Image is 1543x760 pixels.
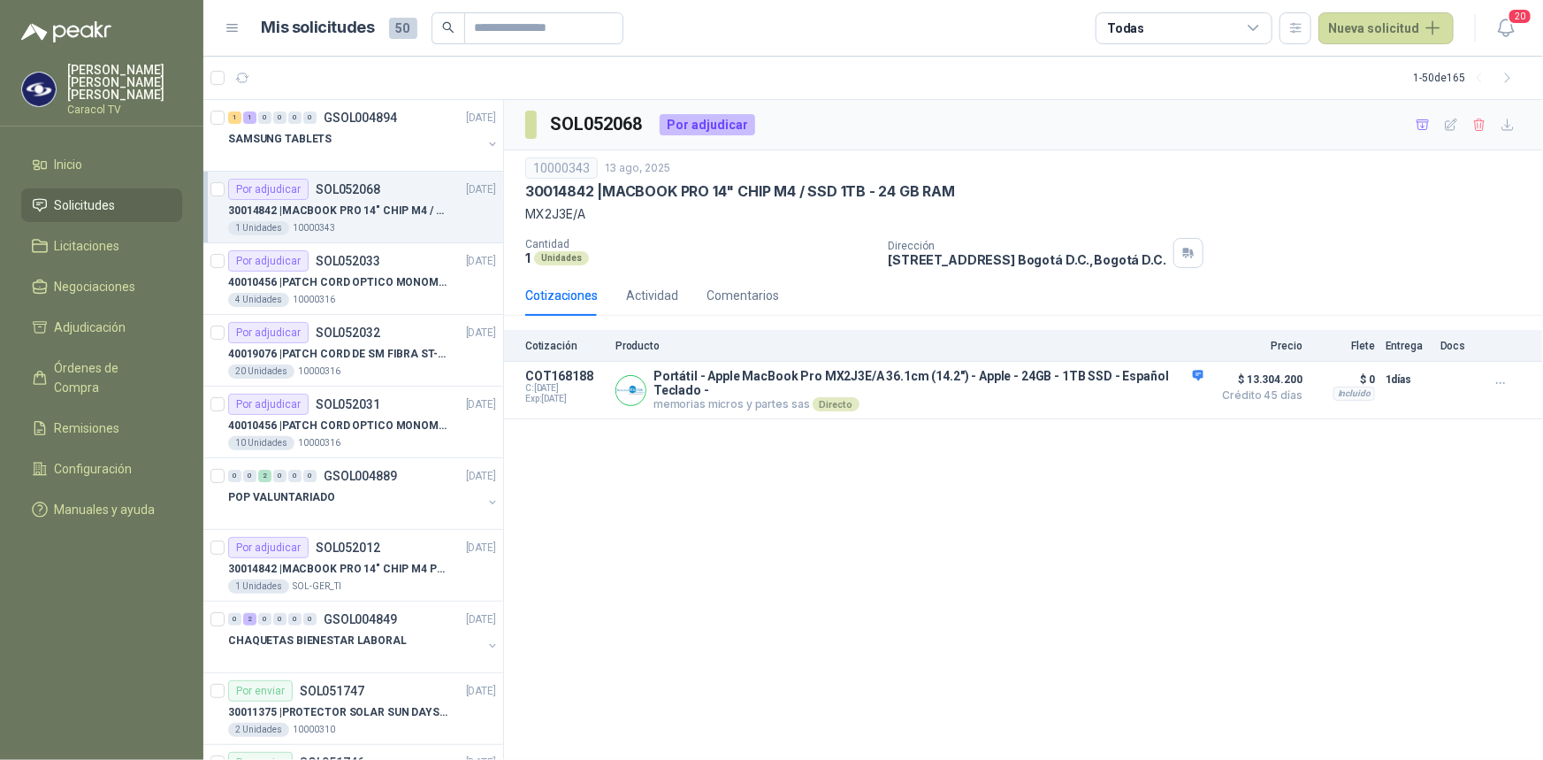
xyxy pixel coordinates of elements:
[228,609,500,665] a: 0 2 0 0 0 0 GSOL004849[DATE] CHAQUETAS BIENESTAR LABORAL
[525,250,531,265] p: 1
[525,369,605,383] p: COT168188
[21,411,182,445] a: Remisiones
[55,418,120,438] span: Remisiones
[316,398,380,411] p: SOL052031
[273,111,286,124] div: 0
[228,723,289,737] div: 2 Unidades
[228,179,309,200] div: Por adjudicar
[55,236,120,256] span: Licitaciones
[228,111,241,124] div: 1
[525,340,605,352] p: Cotización
[298,365,340,379] p: 10000316
[67,64,182,101] p: [PERSON_NAME] [PERSON_NAME] [PERSON_NAME]
[466,325,496,342] p: [DATE]
[228,107,500,164] a: 1 1 0 0 0 0 GSOL004894[DATE] SAMSUNG TABLETS
[262,15,375,41] h1: Mis solicitudes
[534,251,589,265] div: Unidades
[21,311,182,344] a: Adjudicación
[228,394,309,415] div: Por adjudicar
[466,468,496,485] p: [DATE]
[203,172,503,243] a: Por adjudicarSOL052068[DATE] 30014842 |MACBOOK PRO 14" CHIP M4 / SSD 1TB - 24 GB RAM1 Unidades100...
[653,397,1203,411] p: memorias micros y partes sas
[466,396,496,413] p: [DATE]
[525,394,605,404] span: Exp: [DATE]
[1313,340,1375,352] p: Flete
[626,286,678,305] div: Actividad
[293,580,341,594] p: SOL-GER_TI
[293,221,335,235] p: 10000343
[298,436,340,450] p: 10000316
[228,680,293,702] div: Por enviar
[303,470,317,482] div: 0
[21,188,182,222] a: Solicitudes
[55,155,83,174] span: Inicio
[466,611,496,628] p: [DATE]
[55,318,126,337] span: Adjudicación
[288,111,302,124] div: 0
[324,613,397,626] p: GSOL004849
[288,470,302,482] div: 0
[203,243,503,315] a: Por adjudicarSOL052033[DATE] 40010456 |PATCH CORD OPTICO MONOMODO 100MTS4 Unidades10000316
[303,613,317,626] div: 0
[466,683,496,700] p: [DATE]
[228,250,309,272] div: Por adjudicar
[21,452,182,486] a: Configuración
[228,365,294,379] div: 20 Unidades
[243,111,256,124] div: 1
[888,252,1165,267] p: [STREET_ADDRESS] Bogotá D.C. , Bogotá D.C.
[1313,369,1375,390] p: $ 0
[228,613,241,626] div: 0
[21,21,111,42] img: Logo peakr
[466,540,496,557] p: [DATE]
[551,111,645,138] h3: SOL052068
[300,685,364,697] p: SOL051747
[1214,369,1302,390] span: $ 13.304.200
[258,470,271,482] div: 2
[228,436,294,450] div: 10 Unidades
[707,286,779,305] div: Comentarios
[316,183,380,196] p: SOL052068
[55,277,136,296] span: Negociaciones
[615,340,1203,352] p: Producto
[525,182,955,201] p: 30014842 | MACBOOK PRO 14" CHIP M4 / SSD 1TB - 24 GB RAM
[1107,19,1144,38] div: Todas
[21,351,182,404] a: Órdenes de Compra
[228,322,309,343] div: Por adjudicar
[1490,12,1522,44] button: 20
[653,369,1203,397] p: Portátil - Apple MacBook Pro MX2J3E/A 36.1cm (14.2") - Apple - 24GB - 1TB SSD - Español Teclado -
[258,111,271,124] div: 0
[1508,8,1532,25] span: 20
[55,500,156,519] span: Manuales y ayuda
[466,110,496,127] p: [DATE]
[466,253,496,270] p: [DATE]
[293,723,335,737] p: 10000310
[22,73,56,106] img: Company Logo
[1214,340,1302,352] p: Precio
[442,21,454,34] span: search
[303,111,317,124] div: 0
[525,383,605,394] span: C: [DATE]
[660,114,755,135] div: Por adjudicar
[21,270,182,303] a: Negociaciones
[525,157,598,179] div: 10000343
[324,470,397,482] p: GSOL004889
[813,397,859,411] div: Directo
[525,204,1522,224] p: MX2J3E/A
[324,111,397,124] p: GSOL004894
[55,358,165,397] span: Órdenes de Compra
[1318,12,1454,44] button: Nueva solicitud
[316,541,380,554] p: SOL052012
[466,181,496,198] p: [DATE]
[228,465,500,522] a: 0 0 2 0 0 0 GSOL004889[DATE] POP VALUNTARIADO
[228,203,448,219] p: 30014842 | MACBOOK PRO 14" CHIP M4 / SSD 1TB - 24 GB RAM
[21,148,182,181] a: Inicio
[203,315,503,387] a: Por adjudicarSOL052032[DATE] 40019076 |PATCH CORD DE SM FIBRA ST-ST 1 MTS20 Unidades10000316
[288,613,302,626] div: 0
[616,376,645,405] img: Company Logo
[228,580,289,594] div: 1 Unidades
[316,255,380,267] p: SOL052033
[258,613,271,626] div: 0
[273,470,286,482] div: 0
[243,613,256,626] div: 2
[1214,390,1302,401] span: Crédito 45 días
